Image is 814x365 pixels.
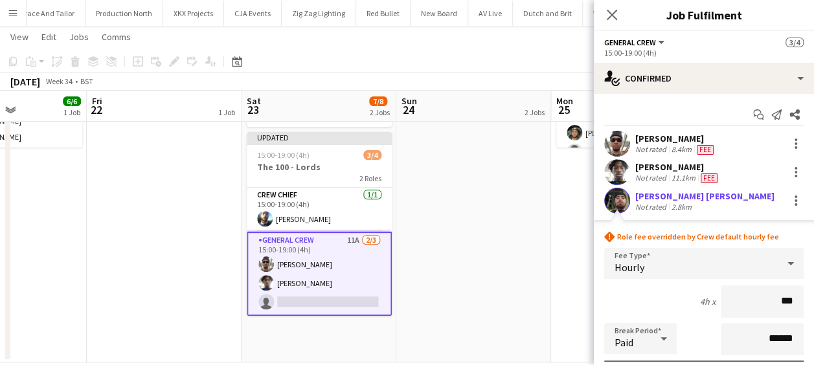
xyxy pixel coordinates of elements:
div: 2 Jobs [525,107,545,117]
span: Fee [697,145,714,155]
button: New Board [411,1,468,26]
div: 4h x [700,296,716,307]
app-card-role: General Crew11A2/315:00-19:00 (4h)[PERSON_NAME][PERSON_NAME] [247,232,392,316]
div: 15:00-19:00 (4h) [604,48,804,58]
a: Comms [96,28,136,45]
button: CJA Events [224,1,282,26]
span: Comms [102,31,131,43]
span: Paid [615,336,633,349]
div: Not rated [635,202,669,212]
span: Mon [556,95,573,107]
div: 1 Job [63,107,80,117]
span: 22 [90,102,102,117]
button: Zig Zag Lighting [282,1,356,26]
div: Updated [247,132,392,142]
span: Hourly [615,261,644,274]
button: Dutch and Brit [513,1,583,26]
div: Not rated [635,144,669,155]
span: 24 [400,102,417,117]
div: [PERSON_NAME] [635,133,716,144]
a: Jobs [64,28,94,45]
div: Role fee overridden by Crew default hourly fee [604,231,804,243]
span: 6/6 [63,96,81,106]
span: 2 Roles [359,173,381,183]
span: Edit [41,31,56,43]
button: General Crew [604,38,666,47]
span: Sat [247,95,261,107]
button: Production North [85,1,163,26]
div: [PERSON_NAME] [PERSON_NAME] [635,190,774,202]
span: Fee [701,173,718,183]
h3: The 100 - Lords [247,161,392,173]
span: 15:00-19:00 (4h) [257,150,310,160]
span: 3/4 [786,38,804,47]
div: 8.4km [669,144,694,155]
h3: Job Fulfilment [594,6,814,23]
div: 2.8km [669,202,694,212]
div: 1 Job [218,107,235,117]
span: 25 [554,102,573,117]
span: 23 [245,102,261,117]
app-card-role: Crew Chief1/115:00-19:00 (4h)[PERSON_NAME] [247,188,392,232]
div: 11.1km [669,173,698,183]
span: 3/4 [363,150,381,160]
div: Crew has different fees then in role [694,144,716,155]
span: General Crew [604,38,656,47]
span: Jobs [69,31,89,43]
span: Week 34 [43,76,75,86]
div: Crew has different fees then in role [698,173,720,183]
a: Edit [36,28,62,45]
span: 7/8 [369,96,387,106]
span: Fri [92,95,102,107]
span: Sun [401,95,417,107]
button: Grace And Tailor [9,1,85,26]
div: BST [80,76,93,86]
app-job-card: Updated15:00-19:00 (4h)3/4The 100 - Lords2 RolesCrew Chief1/115:00-19:00 (4h)[PERSON_NAME]General... [247,132,392,316]
div: 2 Jobs [370,107,390,117]
div: [PERSON_NAME] [635,161,720,173]
a: View [5,28,34,45]
button: XKX Projects [163,1,224,26]
button: Red Bullet [356,1,411,26]
div: Confirmed [594,63,814,94]
button: VMD [583,1,619,26]
button: AV Live [468,1,513,26]
div: [DATE] [10,75,40,88]
div: Not rated [635,173,669,183]
span: View [10,31,28,43]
